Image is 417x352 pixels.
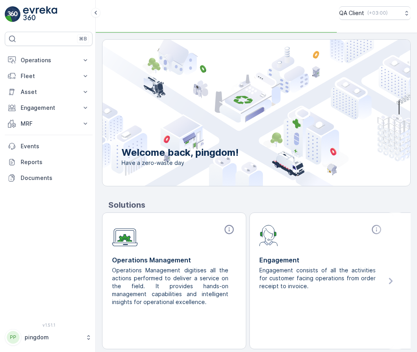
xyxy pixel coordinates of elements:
p: Events [21,142,89,150]
span: Have a zero-waste day [122,159,239,167]
p: Engagement consists of all the activities for customer facing operations from order receipt to in... [259,266,377,290]
img: logo [5,6,21,22]
button: Asset [5,84,93,100]
img: module-icon [112,224,138,247]
p: Solutions [108,199,411,211]
p: Engagement [21,104,77,112]
p: Asset [21,88,77,96]
p: Operations [21,56,77,64]
button: Operations [5,52,93,68]
p: Documents [21,174,89,182]
button: Engagement [5,100,93,116]
p: Fleet [21,72,77,80]
button: QA Client(+03:00) [339,6,411,20]
p: ( +03:00 ) [367,10,388,16]
span: v 1.51.1 [5,323,93,327]
img: module-icon [259,224,278,246]
p: Operations Management [112,255,236,265]
a: Reports [5,154,93,170]
p: Welcome back, pingdom! [122,146,239,159]
p: pingdom [25,333,81,341]
p: ⌘B [79,36,87,42]
button: Fleet [5,68,93,84]
p: Operations Management digitises all the actions performed to deliver a service on the field. It p... [112,266,230,306]
p: Engagement [259,255,384,265]
button: MRF [5,116,93,132]
p: QA Client [339,9,364,17]
div: PP [7,331,19,344]
img: logo_light-DOdMpM7g.png [23,6,57,22]
button: PPpingdom [5,329,93,346]
p: MRF [21,120,77,128]
p: Reports [21,158,89,166]
a: Events [5,138,93,154]
img: city illustration [67,40,410,186]
a: Documents [5,170,93,186]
